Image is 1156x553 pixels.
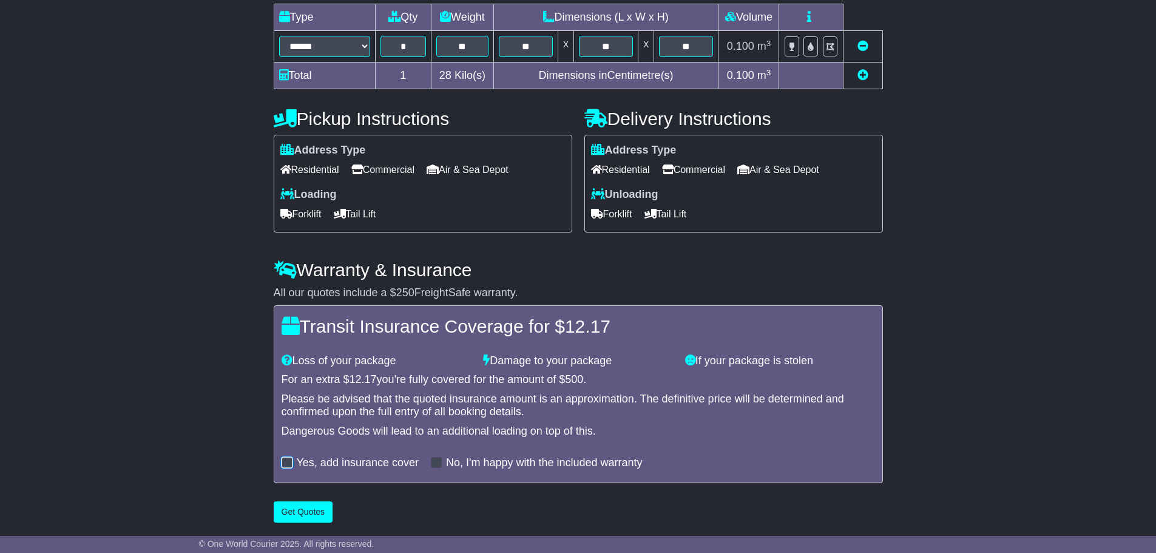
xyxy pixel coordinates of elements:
[275,355,478,368] div: Loss of your package
[280,205,322,223] span: Forklift
[274,109,572,129] h4: Pickup Instructions
[662,160,725,179] span: Commercial
[280,144,366,157] label: Address Type
[644,205,687,223] span: Tail Lift
[282,425,875,438] div: Dangerous Goods will lead to an additional loading on top of this.
[565,373,583,385] span: 500
[439,69,451,81] span: 28
[282,393,875,419] div: Please be advised that the quoted insurance amount is an approximation. The definitive price will...
[766,39,771,48] sup: 3
[280,160,339,179] span: Residential
[558,31,573,63] td: x
[591,144,677,157] label: Address Type
[199,539,374,549] span: © One World Courier 2025. All rights reserved.
[718,4,779,31] td: Volume
[477,355,679,368] div: Damage to your package
[565,316,610,336] span: 12.17
[282,373,875,387] div: For an extra $ you're fully covered for the amount of $ .
[857,40,868,52] a: Remove this item
[591,188,658,202] label: Unloading
[274,63,375,89] td: Total
[591,205,632,223] span: Forklift
[591,160,650,179] span: Residential
[431,4,494,31] td: Weight
[375,4,431,31] td: Qty
[493,63,718,89] td: Dimensions in Centimetre(s)
[727,69,754,81] span: 0.100
[274,4,375,31] td: Type
[766,68,771,77] sup: 3
[757,69,771,81] span: m
[375,63,431,89] td: 1
[274,501,333,523] button: Get Quotes
[431,63,494,89] td: Kilo(s)
[446,456,643,470] label: No, I'm happy with the included warranty
[679,355,881,368] div: If your package is stolen
[334,205,376,223] span: Tail Lift
[280,188,337,202] label: Loading
[282,316,875,336] h4: Transit Insurance Coverage for $
[274,260,883,280] h4: Warranty & Insurance
[350,373,377,385] span: 12.17
[274,287,883,300] div: All our quotes include a $ FreightSafe warranty.
[584,109,883,129] h4: Delivery Instructions
[857,69,868,81] a: Add new item
[396,287,414,299] span: 250
[351,160,414,179] span: Commercial
[727,40,754,52] span: 0.100
[737,160,819,179] span: Air & Sea Depot
[757,40,771,52] span: m
[493,4,718,31] td: Dimensions (L x W x H)
[297,456,419,470] label: Yes, add insurance cover
[427,160,509,179] span: Air & Sea Depot
[638,31,654,63] td: x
